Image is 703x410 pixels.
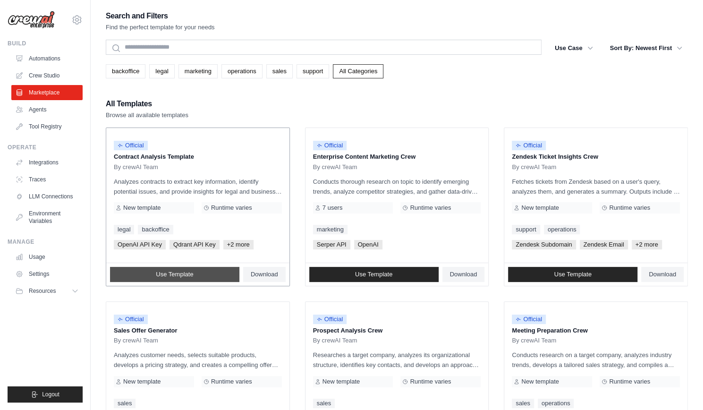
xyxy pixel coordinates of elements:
[512,177,680,196] p: Fetches tickets from Zendesk based on a user's query, analyzes them, and generates a summary. Out...
[313,350,481,370] p: Researches a target company, analyzes its organizational structure, identifies key contacts, and ...
[512,337,556,344] span: By crewAI Team
[114,337,158,344] span: By crewAI Team
[149,64,174,78] a: legal
[42,391,59,398] span: Logout
[512,152,680,162] p: Zendesk Ticket Insights Crew
[512,163,556,171] span: By crewAI Team
[313,177,481,196] p: Conducts thorough research on topic to identify emerging trends, analyze competitor strategies, a...
[355,271,392,278] span: Use Template
[410,378,451,385] span: Runtime varies
[450,271,477,278] span: Download
[508,267,637,282] a: Use Template
[156,271,193,278] span: Use Template
[410,204,451,212] span: Runtime varies
[512,225,540,234] a: support
[609,378,650,385] span: Runtime varies
[114,399,136,408] a: sales
[521,378,559,385] span: New template
[11,206,83,229] a: Environment Variables
[114,152,282,162] p: Contract Analysis Template
[114,240,166,249] span: OpenAI API Key
[322,378,360,385] span: New template
[313,225,347,234] a: marketing
[114,350,282,370] p: Analyzes customer needs, selects suitable products, develops a pricing strategy, and creates a co...
[580,240,628,249] span: Zendesk Email
[544,225,580,234] a: operations
[354,240,382,249] span: OpenAI
[322,204,343,212] span: 7 users
[106,97,188,111] h2: All Templates
[11,102,83,117] a: Agents
[243,267,286,282] a: Download
[11,249,83,265] a: Usage
[313,141,347,150] span: Official
[266,64,293,78] a: sales
[313,326,481,335] p: Prospect Analysis Crew
[512,315,546,324] span: Official
[521,204,559,212] span: New template
[313,399,335,408] a: sales
[313,337,357,344] span: By crewAI Team
[549,40,599,57] button: Use Case
[512,141,546,150] span: Official
[512,240,576,249] span: Zendesk Subdomain
[114,163,158,171] span: By crewAI Team
[11,85,83,100] a: Marketplace
[554,271,592,278] span: Use Template
[211,378,252,385] span: Runtime varies
[632,240,662,249] span: +2 more
[114,225,134,234] a: legal
[11,155,83,170] a: Integrations
[106,111,188,120] p: Browse all available templates
[223,240,254,249] span: +2 more
[106,23,215,32] p: Find the perfect template for your needs
[114,315,148,324] span: Official
[296,64,329,78] a: support
[8,11,55,29] img: Logo
[8,386,83,402] button: Logout
[11,119,83,134] a: Tool Registry
[641,267,684,282] a: Download
[251,271,278,278] span: Download
[313,240,350,249] span: Serper API
[178,64,218,78] a: marketing
[11,189,83,204] a: LLM Connections
[313,163,357,171] span: By crewAI Team
[442,267,485,282] a: Download
[313,152,481,162] p: Enterprise Content Marketing Crew
[11,68,83,83] a: Crew Studio
[11,172,83,187] a: Traces
[333,64,383,78] a: All Categories
[609,204,650,212] span: Runtime varies
[106,9,215,23] h2: Search and Filters
[221,64,263,78] a: operations
[649,271,676,278] span: Download
[512,326,680,335] p: Meeting Preparation Crew
[8,40,83,47] div: Build
[538,399,574,408] a: operations
[11,283,83,299] button: Resources
[604,40,688,57] button: Sort By: Newest First
[110,267,239,282] a: Use Template
[114,177,282,196] p: Analyzes contracts to extract key information, identify potential issues, and provide insights fo...
[8,238,83,246] div: Manage
[309,267,439,282] a: Use Template
[123,378,161,385] span: New template
[8,144,83,151] div: Operate
[512,350,680,370] p: Conducts research on a target company, analyzes industry trends, develops a tailored sales strate...
[106,64,145,78] a: backoffice
[169,240,220,249] span: Qdrant API Key
[512,399,534,408] a: sales
[138,225,173,234] a: backoffice
[11,51,83,66] a: Automations
[114,326,282,335] p: Sales Offer Generator
[11,266,83,282] a: Settings
[211,204,252,212] span: Runtime varies
[123,204,161,212] span: New template
[114,141,148,150] span: Official
[29,287,56,295] span: Resources
[313,315,347,324] span: Official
